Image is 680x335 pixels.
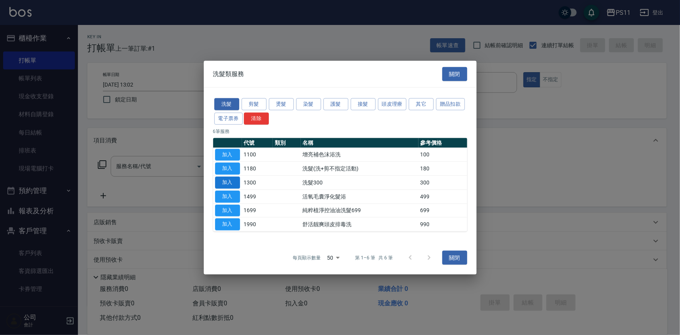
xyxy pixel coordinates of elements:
[409,98,434,110] button: 其它
[215,204,240,216] button: 加入
[242,204,273,218] td: 1699
[436,98,465,110] button: 贈品扣款
[419,217,467,231] td: 990
[301,175,419,190] td: 洗髮300
[214,98,239,110] button: 洗髮
[215,163,240,175] button: 加入
[242,217,273,231] td: 1990
[242,98,267,110] button: 剪髮
[242,138,273,148] th: 代號
[419,138,467,148] th: 參考價格
[324,247,343,268] div: 50
[301,204,419,218] td: 純粹植淨控油油洗髮699
[293,254,321,261] p: 每頁顯示數量
[215,190,240,202] button: 加入
[242,190,273,204] td: 1499
[301,138,419,148] th: 名稱
[378,98,407,110] button: 頭皮理療
[419,190,467,204] td: 499
[214,112,243,124] button: 電子票券
[215,218,240,230] button: 加入
[301,190,419,204] td: 活氧毛囊淨化髮浴
[419,175,467,190] td: 300
[213,128,467,135] p: 6 筆服務
[355,254,393,261] p: 第 1–6 筆 共 6 筆
[242,175,273,190] td: 1300
[351,98,376,110] button: 接髮
[242,161,273,175] td: 1180
[419,148,467,162] td: 100
[244,112,269,124] button: 清除
[215,149,240,161] button: 加入
[301,148,419,162] td: 增亮補色沫浴洗
[419,204,467,218] td: 699
[215,177,240,189] button: 加入
[301,161,419,175] td: 洗髮(洗+剪不指定活動)
[242,148,273,162] td: 1100
[213,70,244,78] span: 洗髮類服務
[273,138,301,148] th: 類別
[442,251,467,265] button: 關閉
[323,98,348,110] button: 護髮
[296,98,321,110] button: 染髮
[442,67,467,81] button: 關閉
[301,217,419,231] td: 舒活靓爽頭皮排毒洗
[269,98,294,110] button: 燙髮
[419,161,467,175] td: 180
